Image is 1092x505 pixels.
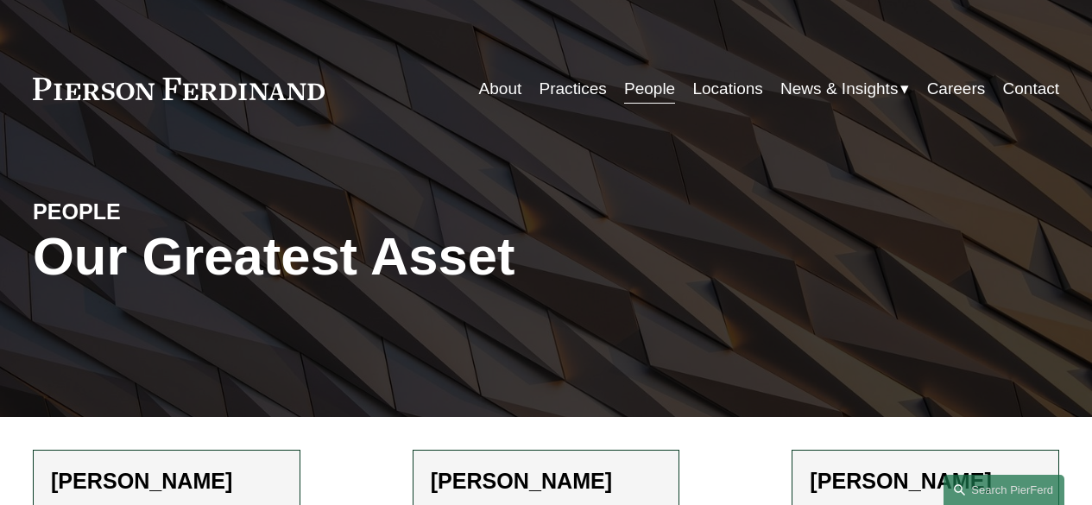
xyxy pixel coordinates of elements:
h2: [PERSON_NAME] [431,468,662,494]
a: About [479,73,522,105]
h1: Our Greatest Asset [33,226,717,287]
a: People [624,73,675,105]
a: Locations [692,73,762,105]
span: News & Insights [780,74,898,104]
a: Practices [540,73,607,105]
a: Contact [1003,73,1060,105]
h4: PEOPLE [33,199,289,226]
h2: [PERSON_NAME] [51,468,282,494]
h2: [PERSON_NAME] [810,468,1041,494]
a: Search this site [944,475,1064,505]
a: Careers [927,73,986,105]
a: folder dropdown [780,73,909,105]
